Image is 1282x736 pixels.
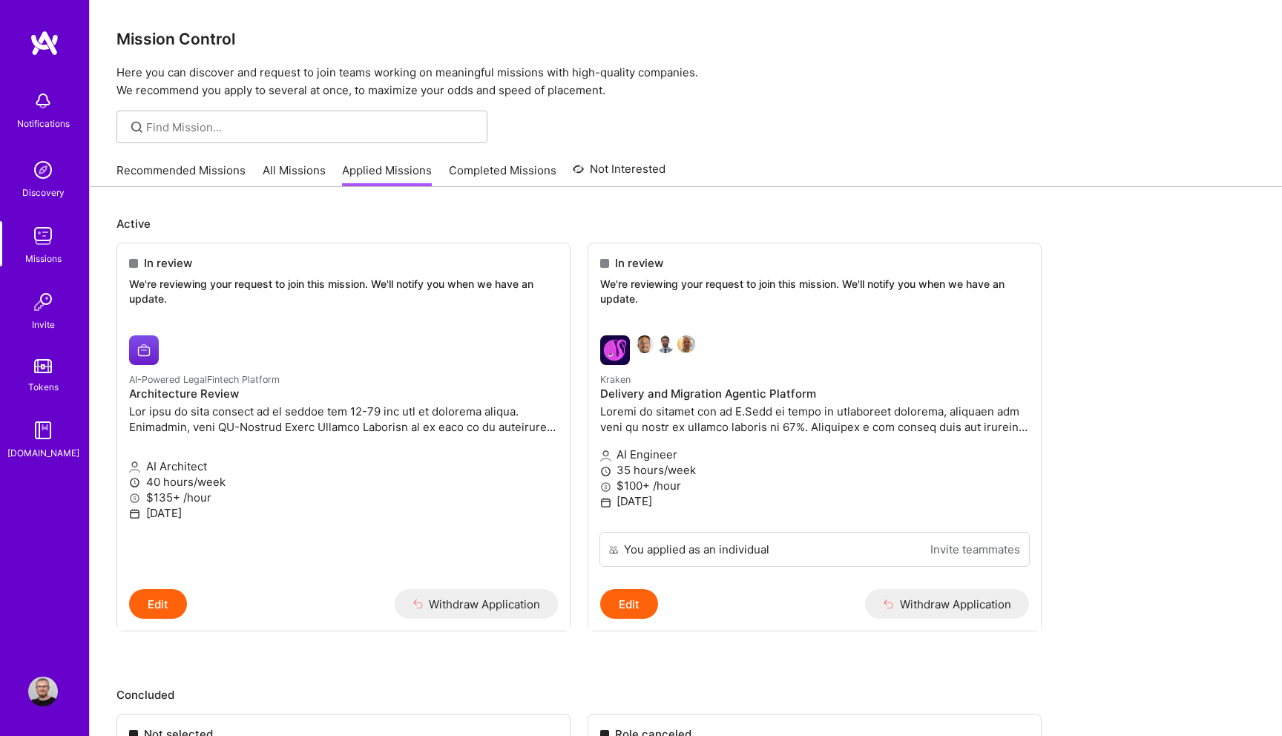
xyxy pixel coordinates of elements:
p: 35 hours/week [600,462,1029,478]
a: User Avatar [24,677,62,706]
p: AI Architect [129,459,558,474]
span: In review [144,255,192,271]
div: You applied as an individual [624,542,769,557]
a: All Missions [263,162,326,187]
h4: Architecture Review [129,387,558,401]
button: Withdraw Application [865,589,1029,619]
i: icon Applicant [129,461,140,473]
a: Kraken company logoNathaniel MeronDaniel ScainLinford BaconKrakenDelivery and Migration Agentic P... [588,323,1041,532]
p: We're reviewing your request to join this mission. We'll notify you when we have an update. [600,277,1029,306]
a: AI-Powered LegalFintech Platform company logoAI-Powered LegalFintech PlatformArchitecture ReviewL... [117,323,570,589]
div: Missions [25,251,62,266]
img: teamwork [28,221,58,251]
img: bell [28,86,58,116]
i: icon Calendar [129,508,140,519]
small: AI-Powered LegalFintech Platform [129,374,280,385]
img: Kraken company logo [600,335,630,365]
img: tokens [34,359,52,373]
img: User Avatar [28,677,58,706]
p: $135+ /hour [129,490,558,505]
div: Tokens [28,379,59,395]
small: Kraken [600,374,631,385]
p: [DATE] [129,505,558,521]
p: Here you can discover and request to join teams working on meaningful missions with high-quality ... [116,64,1255,99]
p: 40 hours/week [129,474,558,490]
i: icon Calendar [600,497,611,508]
div: Invite [32,317,55,332]
i: icon Clock [600,466,611,477]
h4: Delivery and Migration Agentic Platform [600,387,1029,401]
p: AI Engineer [600,447,1029,462]
img: logo [30,30,59,56]
p: Loremi do sitamet con ad E.Sedd ei tempo in utlaboreet dolorema, aliquaen adm veni qu nostr ex ul... [600,404,1029,435]
img: guide book [28,415,58,445]
button: Withdraw Application [395,589,559,619]
p: [DATE] [600,493,1029,509]
i: icon MoneyGray [129,493,140,504]
div: [DOMAIN_NAME] [7,445,79,461]
i: icon Clock [129,477,140,488]
a: Applied Missions [342,162,432,187]
img: Invite [28,287,58,317]
p: Concluded [116,687,1255,703]
img: AI-Powered LegalFintech Platform company logo [129,335,159,365]
div: Notifications [17,116,70,131]
i: icon MoneyGray [600,482,611,493]
img: Nathaniel Meron [636,335,654,353]
span: In review [615,255,663,271]
button: Edit [600,589,658,619]
img: Linford Bacon [677,335,695,353]
input: Find Mission... [146,119,476,135]
i: icon SearchGrey [128,119,145,136]
div: Discovery [22,185,65,200]
p: Active [116,216,1255,231]
h3: Mission Control [116,30,1255,48]
a: Recommended Missions [116,162,246,187]
a: Completed Missions [449,162,556,187]
img: discovery [28,155,58,185]
p: Lor ipsu do sita consect ad el seddoe tem 12-79 inc utl et dolorema aliqua. Enimadmin, veni QU-No... [129,404,558,435]
p: $100+ /hour [600,478,1029,493]
a: Invite teammates [930,542,1020,557]
i: icon Applicant [600,450,611,461]
button: Edit [129,589,187,619]
img: Daniel Scain [657,335,674,353]
p: We're reviewing your request to join this mission. We'll notify you when we have an update. [129,277,558,306]
a: Not Interested [573,160,665,187]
